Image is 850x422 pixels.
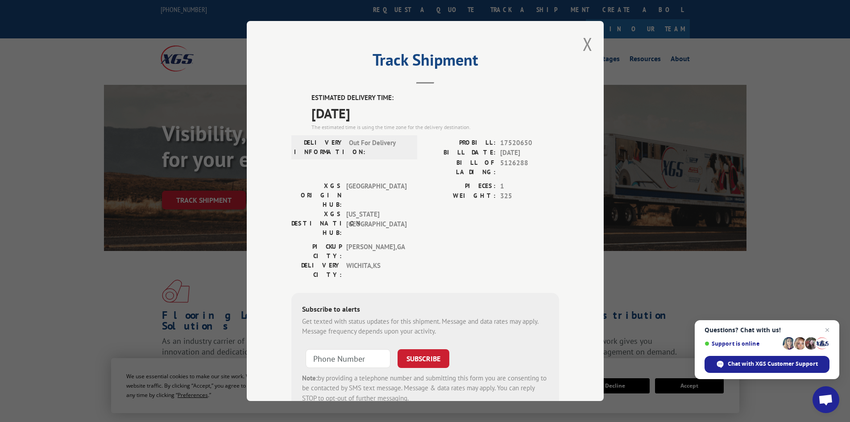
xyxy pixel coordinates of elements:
[500,191,559,201] span: 325
[425,148,496,158] label: BILL DATE:
[705,326,829,334] span: Questions? Chat with us!
[398,349,449,368] button: SUBSCRIBE
[500,148,559,158] span: [DATE]
[500,138,559,148] span: 17520650
[346,261,406,280] span: WICHITA , KS
[705,356,829,373] span: Chat with XGS Customer Support
[291,261,342,280] label: DELIVERY CITY:
[311,93,559,103] label: ESTIMATED DELIVERY TIME:
[346,242,406,261] span: [PERSON_NAME] , GA
[291,209,342,238] label: XGS DESTINATION HUB:
[294,138,344,157] label: DELIVERY INFORMATION:
[302,317,548,337] div: Get texted with status updates for this shipment. Message and data rates may apply. Message frequ...
[302,373,548,404] div: by providing a telephone number and submitting this form you are consenting to be contacted by SM...
[500,181,559,192] span: 1
[728,360,818,368] span: Chat with XGS Customer Support
[302,374,318,382] strong: Note:
[291,242,342,261] label: PICKUP CITY:
[425,158,496,177] label: BILL OF LADING:
[346,209,406,238] span: [US_STATE][GEOGRAPHIC_DATA]
[349,138,409,157] span: Out For Delivery
[813,386,839,413] a: Open chat
[583,32,593,56] button: Close modal
[500,158,559,177] span: 5126288
[425,138,496,148] label: PROBILL:
[291,54,559,71] h2: Track Shipment
[346,181,406,209] span: [GEOGRAPHIC_DATA]
[291,181,342,209] label: XGS ORIGIN HUB:
[425,181,496,192] label: PIECES:
[311,103,559,123] span: [DATE]
[302,304,548,317] div: Subscribe to alerts
[705,340,780,347] span: Support is online
[311,123,559,131] div: The estimated time is using the time zone for the delivery destination.
[306,349,390,368] input: Phone Number
[425,191,496,201] label: WEIGHT:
